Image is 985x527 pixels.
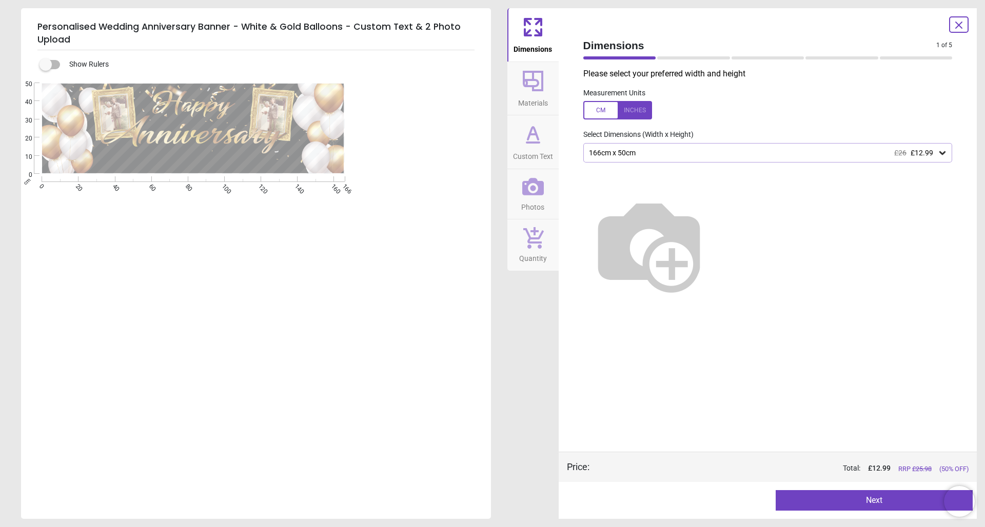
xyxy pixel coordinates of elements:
span: Materials [518,93,548,109]
span: 12.99 [872,464,891,472]
span: (50% OFF) [939,464,969,474]
div: Show Rulers [46,58,491,71]
span: 0 [37,183,44,189]
span: £ 25.98 [912,465,932,473]
span: 166 [340,183,347,189]
button: Next [776,490,973,511]
div: Price : [567,460,589,473]
iframe: Brevo live chat [944,486,975,517]
h5: Personalised Wedding Anniversary Banner - White & Gold Balloons - Custom Text & 2 Photo Upload [37,16,475,50]
span: 10 [13,153,32,161]
span: Dimensions [514,39,552,55]
img: Helper for size comparison [583,179,715,310]
span: cm [23,177,32,186]
button: Custom Text [507,115,559,169]
span: 140 [292,183,299,189]
span: 20 [13,134,32,143]
span: £12.99 [911,149,933,157]
span: 60 [147,183,153,189]
span: 30 [13,116,32,125]
button: Materials [507,62,559,115]
span: 40 [110,183,117,189]
span: 80 [183,183,190,189]
span: £26 [894,149,907,157]
span: Custom Text [513,147,553,162]
label: Measurement Units [583,88,645,98]
span: 1 of 5 [936,41,952,50]
button: Photos [507,169,559,219]
span: 0 [13,171,32,179]
span: 40 [13,98,32,107]
span: 20 [74,183,81,189]
span: RRP [898,464,932,474]
span: 160 [329,183,336,189]
div: Total: [605,463,969,474]
p: Please select your preferred width and height [583,68,961,79]
label: Select Dimensions (Width x Height) [575,130,694,140]
span: Dimensions [583,38,937,53]
span: Quantity [519,249,547,264]
button: Quantity [507,219,559,271]
div: 166cm x 50cm [588,149,938,157]
span: 50 [13,80,32,89]
button: Dimensions [507,8,559,62]
span: £ [868,463,891,474]
span: Photos [521,197,544,213]
span: 100 [220,183,226,189]
span: 120 [256,183,263,189]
